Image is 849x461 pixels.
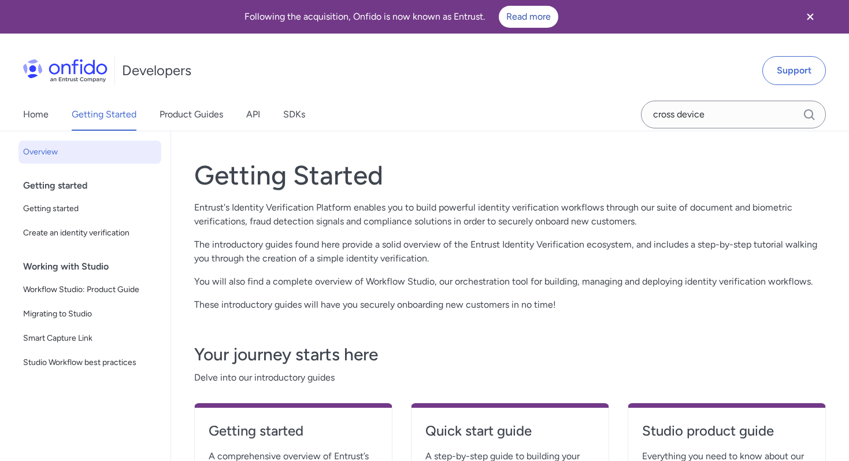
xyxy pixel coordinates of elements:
[23,98,49,131] a: Home
[23,255,166,278] div: Working with Studio
[425,422,595,449] a: Quick start guide
[23,356,157,370] span: Studio Workflow best practices
[18,351,161,374] a: Studio Workflow best practices
[194,201,826,228] p: Entrust's Identity Verification Platform enables you to build powerful identity verification work...
[283,98,305,131] a: SDKs
[72,98,136,131] a: Getting Started
[23,174,166,197] div: Getting started
[209,422,378,449] a: Getting started
[23,145,157,159] span: Overview
[18,303,161,326] a: Migrating to Studio
[23,331,157,345] span: Smart Capture Link
[194,275,826,289] p: You will also find a complete overview of Workflow Studio, our orchestration tool for building, m...
[194,343,826,366] h3: Your journey starts here
[194,238,826,265] p: The introductory guides found here provide a solid overview of the Entrust Identity Verification ...
[642,422,811,440] h4: Studio product guide
[425,422,595,440] h4: Quick start guide
[803,10,817,24] svg: Close banner
[23,59,107,82] img: Onfido Logo
[789,2,832,31] button: Close banner
[122,61,191,80] h1: Developers
[23,307,157,321] span: Migrating to Studio
[246,98,260,131] a: API
[641,101,826,128] input: Onfido search input field
[14,6,789,28] div: Following the acquisition, Onfido is now known as Entrust.
[194,371,826,385] span: Delve into our introductory guides
[642,422,811,449] a: Studio product guide
[23,283,157,297] span: Workflow Studio: Product Guide
[209,422,378,440] h4: Getting started
[18,327,161,350] a: Smart Capture Link
[18,141,161,164] a: Overview
[18,278,161,301] a: Workflow Studio: Product Guide
[160,98,223,131] a: Product Guides
[18,197,161,220] a: Getting started
[18,222,161,245] a: Create an identity verification
[194,159,826,191] h1: Getting Started
[762,56,826,85] a: Support
[499,6,558,28] a: Read more
[23,202,157,216] span: Getting started
[194,298,826,312] p: These introductory guides will have you securely onboarding new customers in no time!
[23,226,157,240] span: Create an identity verification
